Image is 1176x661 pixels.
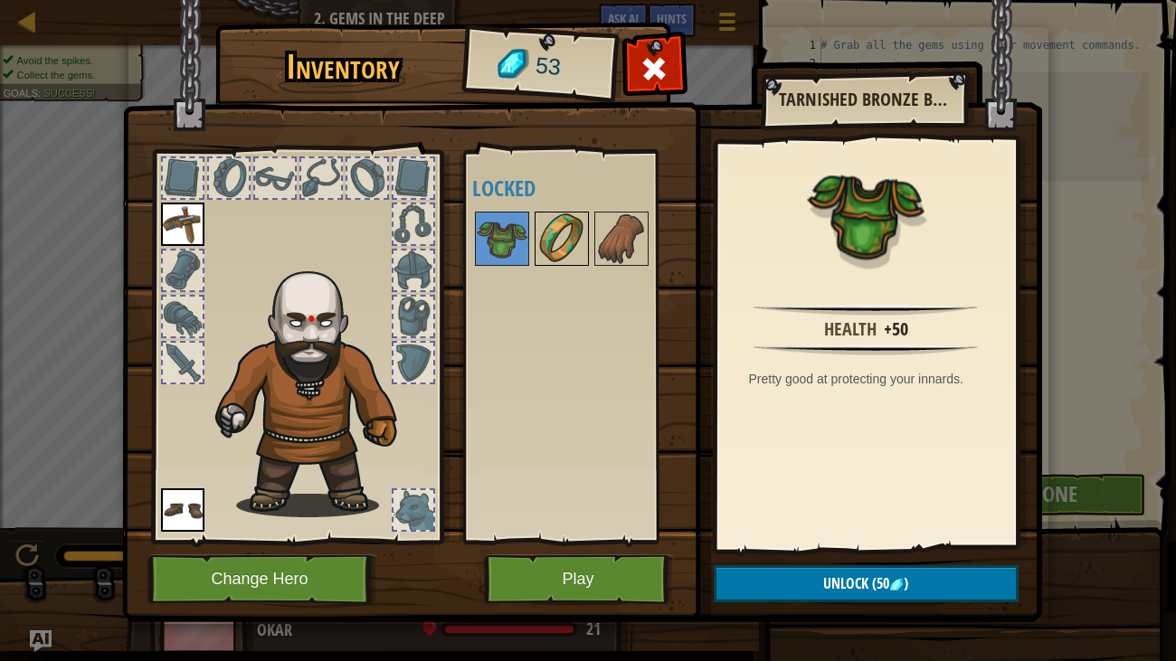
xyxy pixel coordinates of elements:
img: goliath_hair.png [206,254,428,517]
h1: Inventory [228,48,459,86]
img: portrait.png [596,213,647,264]
img: gem.png [889,578,904,592]
img: portrait.png [161,203,204,246]
img: hr.png [754,305,977,316]
button: Unlock(50) [714,565,1019,602]
div: Pretty good at protecting your innards. [749,370,992,388]
button: Change Hero [147,554,377,604]
h4: Locked [472,176,686,200]
span: ) [904,573,908,593]
span: (50 [868,573,889,593]
div: Health [824,316,877,343]
span: 53 [534,50,562,84]
img: portrait.png [807,156,925,273]
img: portrait.png [536,213,587,264]
button: Play [484,554,673,604]
img: portrait.png [161,488,204,532]
h2: Tarnished Bronze Breastplate [779,90,949,109]
span: Unlock [823,573,868,593]
img: portrait.png [477,213,527,264]
div: +50 [884,316,908,343]
img: hr.png [754,345,977,355]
